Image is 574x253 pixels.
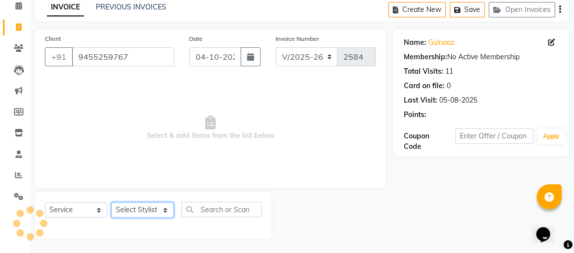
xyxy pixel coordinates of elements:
[276,34,319,43] label: Invoice Number
[403,95,437,106] div: Last Visit:
[388,2,446,17] button: Create New
[45,78,376,178] span: Select & add items from the list below
[445,66,453,77] div: 11
[403,52,447,62] div: Membership:
[537,129,566,144] button: Apply
[455,128,533,144] input: Enter Offer / Coupon Code
[189,34,203,43] label: Date
[403,131,455,152] div: Coupon Code
[489,2,555,17] button: Open Invoices
[403,110,426,120] div: Points:
[403,52,559,62] div: No Active Membership
[532,213,564,243] iframe: chat widget
[181,202,262,217] input: Search or Scan
[403,66,443,77] div: Total Visits:
[446,81,450,91] div: 0
[403,37,426,48] div: Name:
[450,2,485,17] button: Save
[403,81,444,91] div: Card on file:
[428,37,454,48] a: Gulnaaz
[45,47,73,66] button: +91
[72,47,174,66] input: Search by Name/Mobile/Email/Code
[45,34,61,43] label: Client
[96,2,166,11] a: PREVIOUS INVOICES
[439,95,477,106] div: 05-08-2025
